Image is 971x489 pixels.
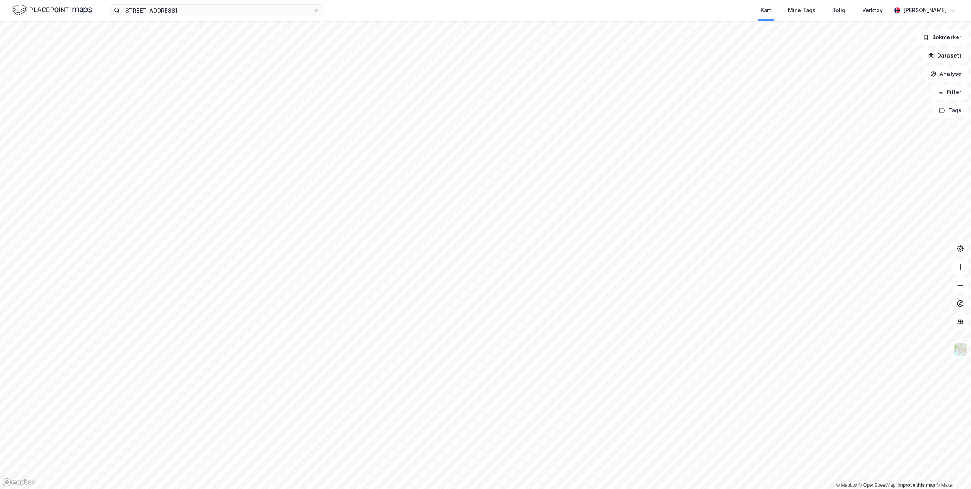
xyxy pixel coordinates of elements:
[788,6,815,15] div: Mine Tags
[922,48,968,63] button: Datasett
[859,483,896,488] a: OpenStreetMap
[120,5,314,16] input: Søk på adresse, matrikkel, gårdeiere, leietakere eller personer
[2,478,36,487] a: Mapbox homepage
[924,66,968,81] button: Analyse
[862,6,883,15] div: Verktøy
[953,342,968,356] img: Z
[761,6,771,15] div: Kart
[898,483,935,488] a: Improve this map
[933,452,971,489] iframe: Chat Widget
[832,6,845,15] div: Bolig
[933,103,968,118] button: Tags
[903,6,947,15] div: [PERSON_NAME]
[917,30,968,45] button: Bokmerker
[12,3,92,17] img: logo.f888ab2527a4732fd821a326f86c7f29.svg
[931,85,968,100] button: Filter
[836,483,857,488] a: Mapbox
